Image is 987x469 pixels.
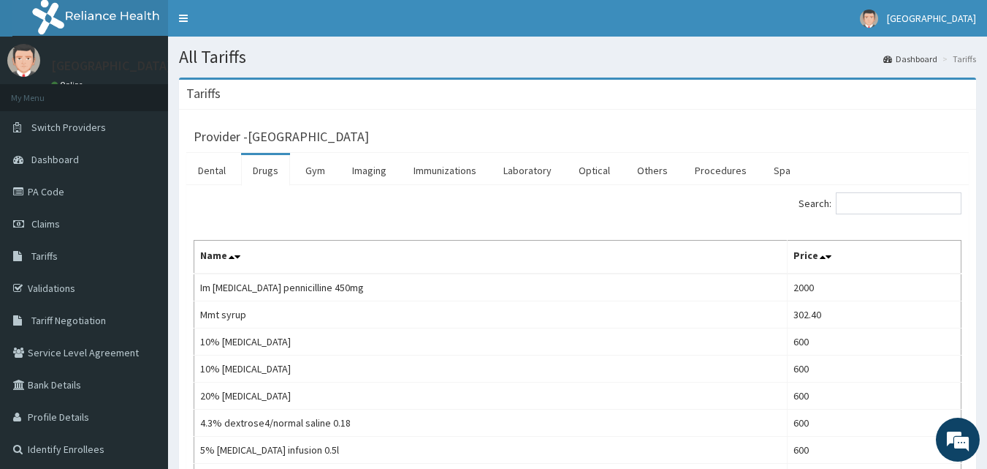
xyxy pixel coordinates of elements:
h3: Tariffs [186,87,221,100]
a: Procedures [683,155,758,186]
td: 2000 [787,274,961,301]
img: User Image [7,44,40,77]
td: Mmt syrup [194,301,788,329]
td: 5% [MEDICAL_DATA] infusion 0.5l [194,437,788,464]
td: 4.3% dextrose4/normal saline 0.18 [194,410,788,437]
p: [GEOGRAPHIC_DATA] [51,59,172,72]
a: Optical [567,155,622,186]
span: Tariff Negotiation [31,314,106,327]
a: Drugs [241,155,290,186]
th: Name [194,241,788,274]
a: Imaging [340,155,398,186]
a: Dental [186,155,237,186]
h1: All Tariffs [179,48,976,67]
li: Tariffs [939,53,976,65]
td: 20% [MEDICAL_DATA] [194,383,788,410]
a: Spa [762,155,802,186]
a: Dashboard [883,53,937,65]
a: Online [51,80,86,90]
a: Others [625,155,679,186]
td: 10% [MEDICAL_DATA] [194,329,788,356]
td: 600 [787,410,961,437]
td: Im [MEDICAL_DATA] pennicilline 450mg [194,274,788,301]
img: User Image [860,10,878,28]
a: Immunizations [402,155,488,186]
label: Search: [799,192,961,214]
a: Gym [294,155,337,186]
span: [GEOGRAPHIC_DATA] [887,12,976,25]
span: Switch Providers [31,121,106,134]
td: 600 [787,383,961,410]
th: Price [787,241,961,274]
span: Claims [31,217,60,230]
span: Tariffs [31,249,58,263]
td: 600 [787,437,961,464]
td: 600 [787,329,961,356]
td: 10% [MEDICAL_DATA] [194,356,788,383]
td: 302.40 [787,301,961,329]
td: 600 [787,356,961,383]
span: Dashboard [31,153,79,166]
input: Search: [836,192,961,214]
a: Laboratory [492,155,563,186]
h3: Provider - [GEOGRAPHIC_DATA] [194,130,369,143]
